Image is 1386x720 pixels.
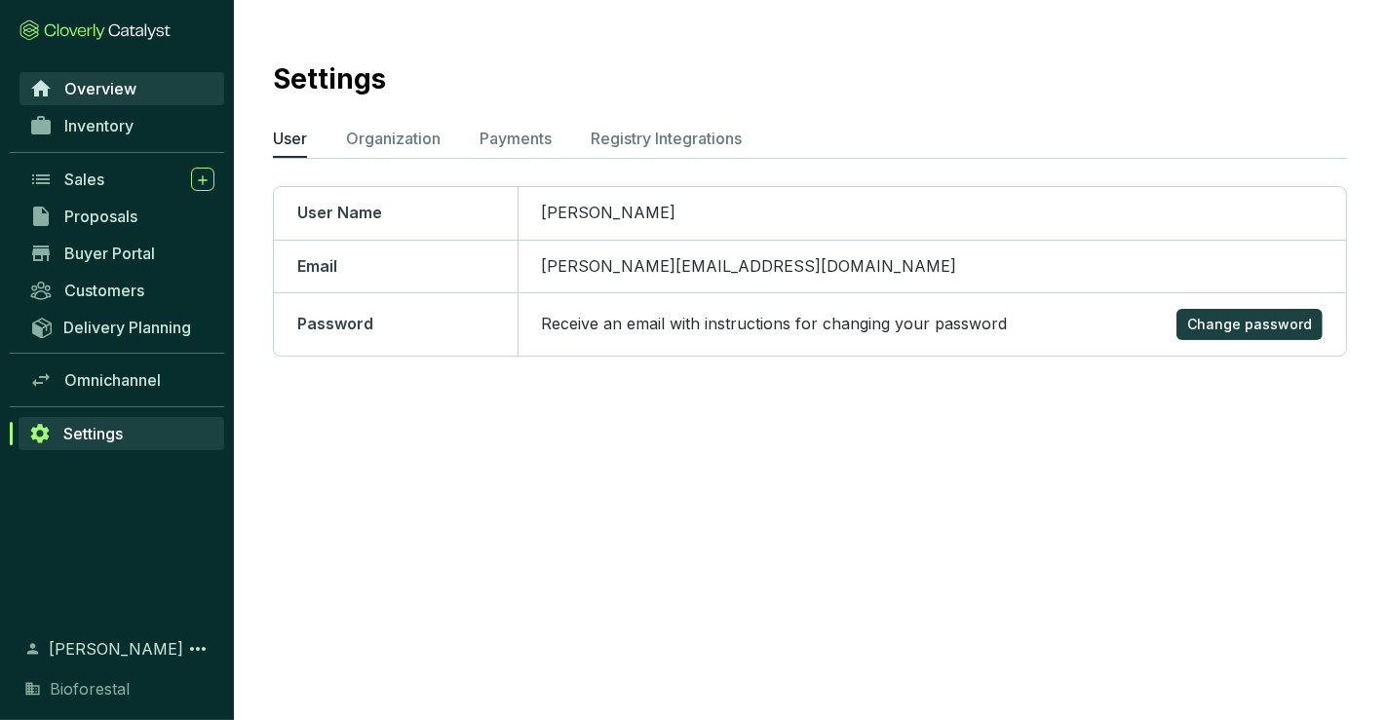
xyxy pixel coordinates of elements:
span: Password [297,314,373,333]
span: Bioforestal [50,677,130,701]
span: Settings [63,424,123,443]
p: Payments [480,127,552,150]
span: Overview [64,79,136,98]
a: Customers [19,274,224,307]
span: Change password [1187,315,1312,334]
a: Settings [19,417,224,450]
button: Change password [1176,309,1323,340]
a: Buyer Portal [19,237,224,270]
span: [PERSON_NAME] [542,203,676,222]
span: Customers [64,281,144,300]
a: Sales [19,163,224,196]
a: Omnichannel [19,363,224,397]
a: Overview [19,72,224,105]
p: Organization [346,127,441,150]
p: Receive an email with instructions for changing your password [542,314,1008,335]
a: Delivery Planning [19,311,224,343]
span: Omnichannel [64,370,161,390]
p: Registry Integrations [591,127,742,150]
span: Inventory [64,116,134,135]
span: [PERSON_NAME] [49,637,183,661]
span: Proposals [64,207,137,226]
span: User Name [297,203,382,222]
a: Inventory [19,109,224,142]
span: [PERSON_NAME][EMAIL_ADDRESS][DOMAIN_NAME] [542,256,957,276]
h2: Settings [273,58,386,99]
span: Delivery Planning [63,318,191,337]
p: User [273,127,307,150]
span: Sales [64,170,104,189]
a: Proposals [19,200,224,233]
span: Email [297,256,337,276]
span: Buyer Portal [64,244,155,263]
